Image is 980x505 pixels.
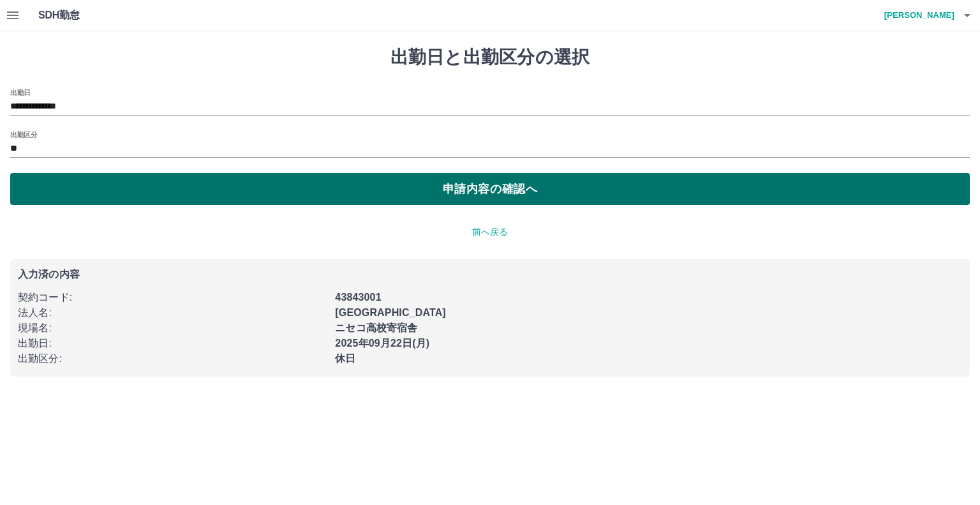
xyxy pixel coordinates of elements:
[10,47,970,68] h1: 出勤日と出勤区分の選択
[18,290,327,305] p: 契約コード :
[18,351,327,366] p: 出勤区分 :
[10,130,37,139] label: 出勤区分
[10,87,31,97] label: 出勤日
[335,292,381,303] b: 43843001
[335,353,355,364] b: 休日
[335,338,429,349] b: 2025年09月22日(月)
[335,322,417,333] b: ニセコ高校寄宿舎
[18,320,327,336] p: 現場名 :
[18,269,962,280] p: 入力済の内容
[10,173,970,205] button: 申請内容の確認へ
[335,307,446,318] b: [GEOGRAPHIC_DATA]
[18,305,327,320] p: 法人名 :
[18,336,327,351] p: 出勤日 :
[10,225,970,239] p: 前へ戻る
